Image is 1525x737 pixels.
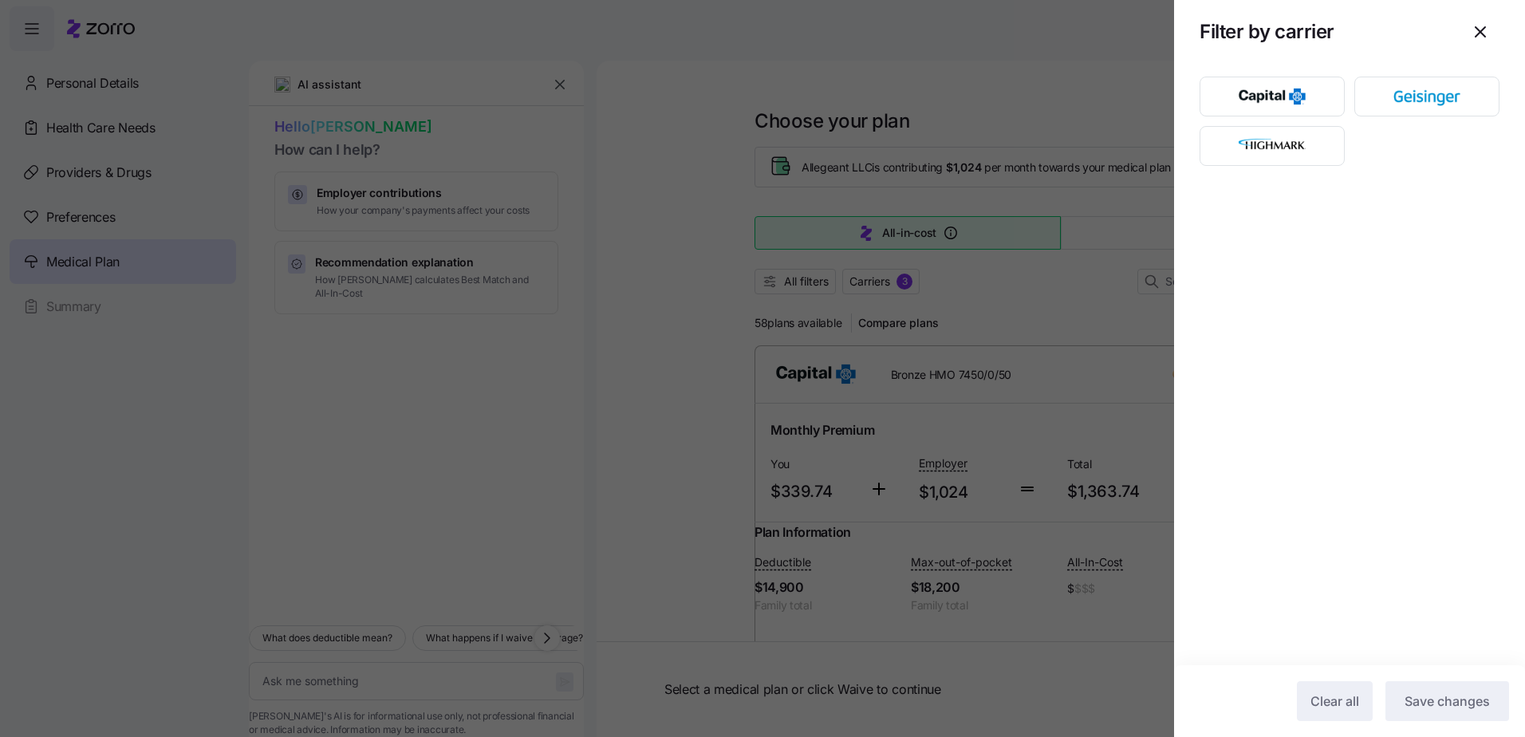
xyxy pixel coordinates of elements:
[1369,81,1486,112] img: Geisinger
[1200,19,1448,44] h1: Filter by carrier
[1385,681,1509,721] button: Save changes
[1297,681,1373,721] button: Clear all
[1214,130,1331,162] img: Highmark BlueCross BlueShield
[1405,692,1490,711] span: Save changes
[1310,692,1359,711] span: Clear all
[1214,81,1331,112] img: Capital BlueCross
